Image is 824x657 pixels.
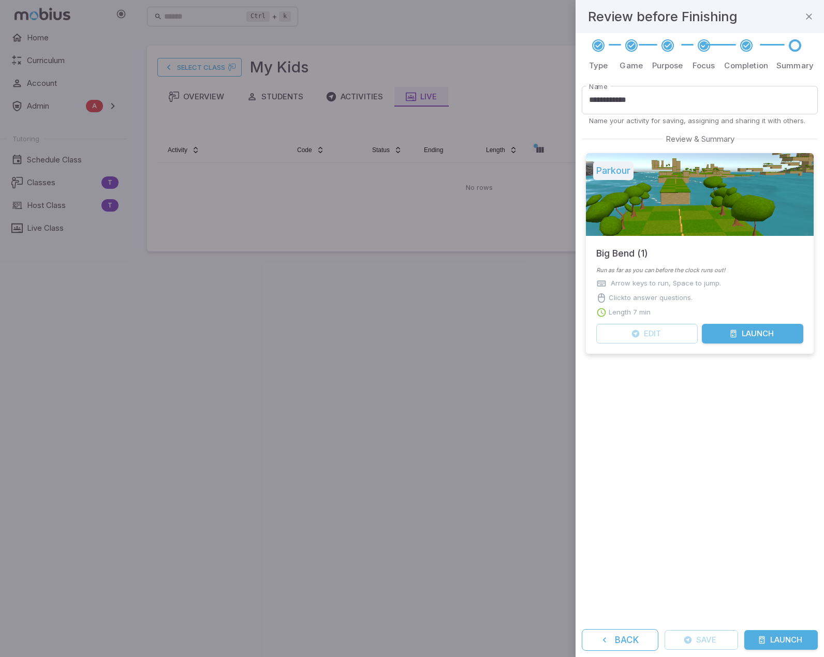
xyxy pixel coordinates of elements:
[776,60,814,71] p: Summary
[582,629,658,651] button: Back
[744,630,818,650] button: Launch
[611,278,721,289] p: Arrow keys to run, Space to jump.
[596,236,648,261] h5: Big Bend (1)
[702,324,803,344] button: Launch
[596,266,803,275] p: Run as far as you can before the clock runs out!
[724,60,768,71] p: Completion
[620,60,643,71] p: Game
[589,82,608,92] label: Name
[589,60,608,71] p: Type
[593,161,634,180] h5: Parkour
[652,60,683,71] p: Purpose
[589,116,811,125] p: Name your activity for saving, assigning and sharing it with others.
[609,307,651,318] p: Length 7 min
[588,6,738,27] h4: Review before Finishing
[663,133,737,145] span: Review & Summary
[609,293,693,303] p: Click to answer questions.
[693,60,715,71] p: Focus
